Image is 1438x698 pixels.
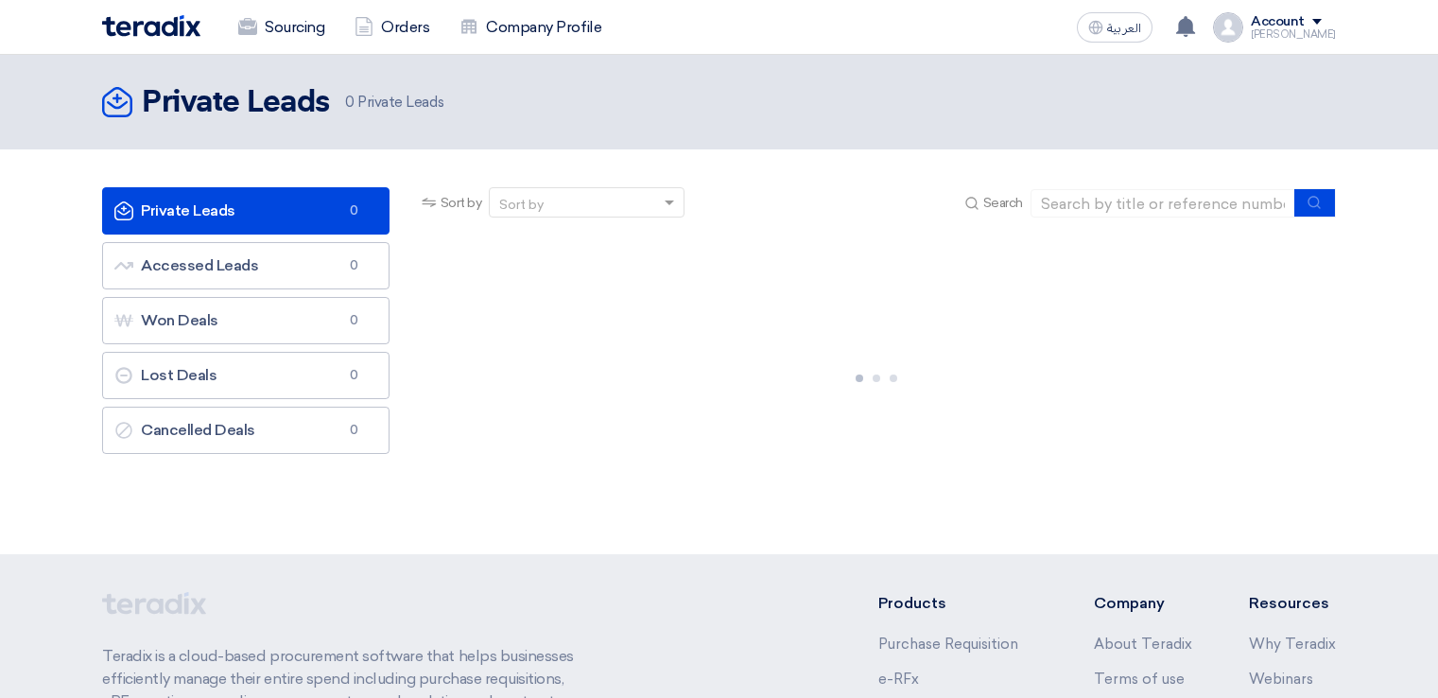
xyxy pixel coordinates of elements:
[102,297,390,344] a: Won Deals0
[343,366,366,385] span: 0
[441,193,482,213] span: Sort by
[983,193,1023,213] span: Search
[1094,636,1192,653] a: About Teradix
[1031,189,1295,218] input: Search by title or reference number
[1249,671,1313,688] a: Webinars
[345,94,355,111] span: 0
[1249,636,1336,653] a: Why Teradix
[1077,12,1152,43] button: العربية
[343,421,366,440] span: 0
[102,242,390,289] a: Accessed Leads0
[1249,592,1336,615] li: Resources
[345,92,443,113] span: Private Leads
[343,311,366,330] span: 0
[878,636,1018,653] a: Purchase Requisition
[102,15,200,37] img: Teradix logo
[142,84,330,122] h2: Private Leads
[223,7,339,48] a: Sourcing
[343,201,366,220] span: 0
[1094,671,1185,688] a: Terms of use
[343,256,366,275] span: 0
[102,187,390,235] a: Private Leads0
[102,352,390,399] a: Lost Deals0
[878,592,1038,615] li: Products
[1251,14,1305,30] div: Account
[1094,592,1192,615] li: Company
[1213,12,1243,43] img: profile_test.png
[444,7,616,48] a: Company Profile
[499,195,544,215] div: Sort by
[1251,29,1336,40] div: [PERSON_NAME]
[339,7,444,48] a: Orders
[1107,22,1141,35] span: العربية
[102,407,390,454] a: Cancelled Deals0
[878,671,919,688] a: e-RFx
